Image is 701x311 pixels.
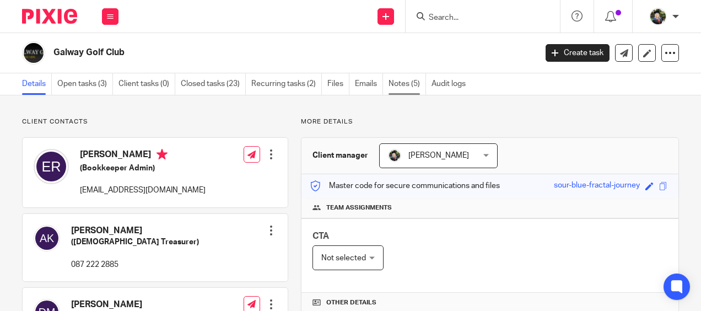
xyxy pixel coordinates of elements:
[80,163,206,174] h5: (Bookkeeper Admin)
[71,299,197,310] h4: [PERSON_NAME]
[355,73,383,95] a: Emails
[408,152,469,159] span: [PERSON_NAME]
[326,203,392,212] span: Team assignments
[546,44,610,62] a: Create task
[326,298,376,307] span: Other details
[53,47,434,58] h2: Galway Golf Club
[71,237,199,248] h5: ([DEMOGRAPHIC_DATA] Treasurer)
[327,73,349,95] a: Files
[34,149,69,184] img: svg%3E
[71,225,199,237] h4: [PERSON_NAME]
[71,259,199,270] p: 087 222 2885
[22,73,52,95] a: Details
[57,73,113,95] a: Open tasks (3)
[181,73,246,95] a: Closed tasks (23)
[80,149,206,163] h4: [PERSON_NAME]
[118,73,175,95] a: Client tasks (0)
[388,149,401,162] img: Jade.jpeg
[321,254,366,262] span: Not selected
[310,180,500,191] p: Master code for secure communications and files
[301,117,679,126] p: More details
[22,41,45,65] img: Logo.png
[251,73,322,95] a: Recurring tasks (2)
[312,232,329,240] span: CTA
[80,185,206,196] p: [EMAIL_ADDRESS][DOMAIN_NAME]
[649,8,667,25] img: Jade.jpeg
[157,149,168,160] i: Primary
[34,225,60,251] img: svg%3E
[22,9,77,24] img: Pixie
[312,150,368,161] h3: Client manager
[432,73,471,95] a: Audit logs
[428,13,527,23] input: Search
[22,117,288,126] p: Client contacts
[554,180,640,192] div: sour-blue-fractal-journey
[389,73,426,95] a: Notes (5)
